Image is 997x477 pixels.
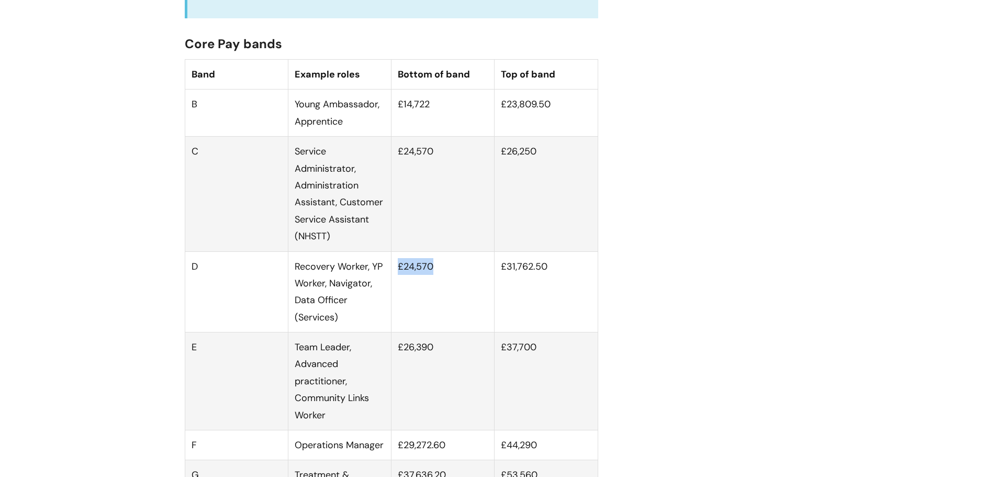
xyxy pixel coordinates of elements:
td: F [185,430,288,460]
td: £31,762.50 [495,251,598,332]
td: £29,272.60 [391,430,495,460]
td: £24,570 [391,251,495,332]
td: D [185,251,288,332]
td: £44,290 [495,430,598,460]
td: Service Administrator, Administration Assistant, Customer Service Assistant (NHSTT) [288,137,391,251]
td: £26,250 [495,137,598,251]
span: Core Pay bands [185,36,282,52]
th: Example roles [288,59,391,89]
th: Top of band [495,59,598,89]
td: Operations Manager [288,430,391,460]
th: Bottom of band [391,59,495,89]
td: B [185,90,288,137]
td: Team Leader, Advanced practitioner, Community Links Worker [288,332,391,430]
td: Young Ambassador, Apprentice [288,90,391,137]
td: E [185,332,288,430]
th: Band [185,59,288,89]
td: £14,722 [391,90,495,137]
td: £37,700 [495,332,598,430]
td: C [185,137,288,251]
td: £26,390 [391,332,495,430]
td: £23,809.50 [495,90,598,137]
td: £24,570 [391,137,495,251]
td: Recovery Worker, YP Worker, Navigator, Data Officer (Services) [288,251,391,332]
